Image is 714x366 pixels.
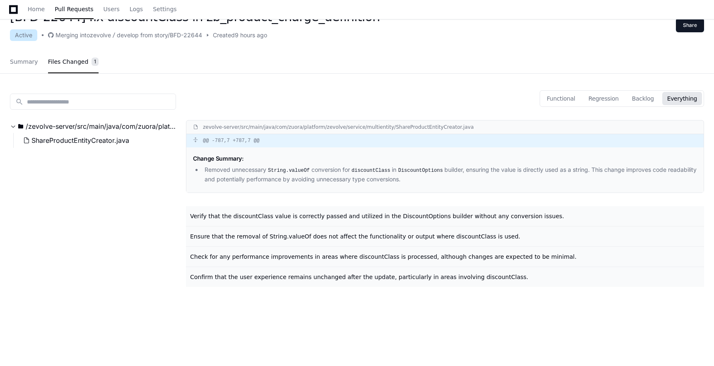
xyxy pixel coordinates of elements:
[190,213,564,219] span: Verify that the discountClass value is correctly passed and utilized in the DiscountOptions build...
[190,274,528,280] span: Confirm that the user experience remains unchanged after the update, particularly in areas involv...
[584,92,624,105] button: Regression
[266,167,311,174] code: String.valueOf
[193,155,244,162] span: Change Summary:
[55,7,93,12] span: Pull Requests
[26,121,176,131] span: /zevolve-server/src/main/java/com/zuora/platform/zevolve/service/multientity
[20,133,171,148] button: ShareProductEntityCreator.java
[153,7,176,12] span: Settings
[104,7,120,12] span: Users
[10,120,176,133] button: /zevolve-server/src/main/java/com/zuora/platform/zevolve/service/multientity
[203,124,474,130] div: zevolve-server/src/main/java/com/zuora/platform/zevolve/service/multientity/ShareProductEntityCre...
[202,165,697,184] li: Removed unnecessary conversion for in builder, ensuring the value is directly used as a string. T...
[15,98,24,106] mat-icon: search
[18,121,23,131] svg: Directory
[90,31,111,39] div: zevolve
[235,31,267,39] span: 9 hours ago
[213,31,235,39] span: Created
[48,59,89,64] span: Files Changed
[55,31,90,39] div: Merging into
[117,31,202,39] div: develop from story/BFD-22644
[627,92,659,105] button: Backlog
[186,134,704,147] div: @@ -787,7 +787,7 @@
[190,233,520,240] span: Ensure that the removal of String.valueOf does not affect the functionality or output where disco...
[130,7,143,12] span: Logs
[10,29,37,41] div: Active
[396,167,444,174] code: DiscountOptions
[31,135,129,145] span: ShareProductEntityCreator.java
[190,253,577,260] span: Check for any performance improvements in areas where discountClass is processed, although change...
[92,58,99,66] span: 1
[662,92,702,105] button: Everything
[676,18,704,32] button: Share
[542,92,580,105] button: Functional
[28,7,45,12] span: Home
[10,59,38,64] span: Summary
[350,167,392,174] code: discountClass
